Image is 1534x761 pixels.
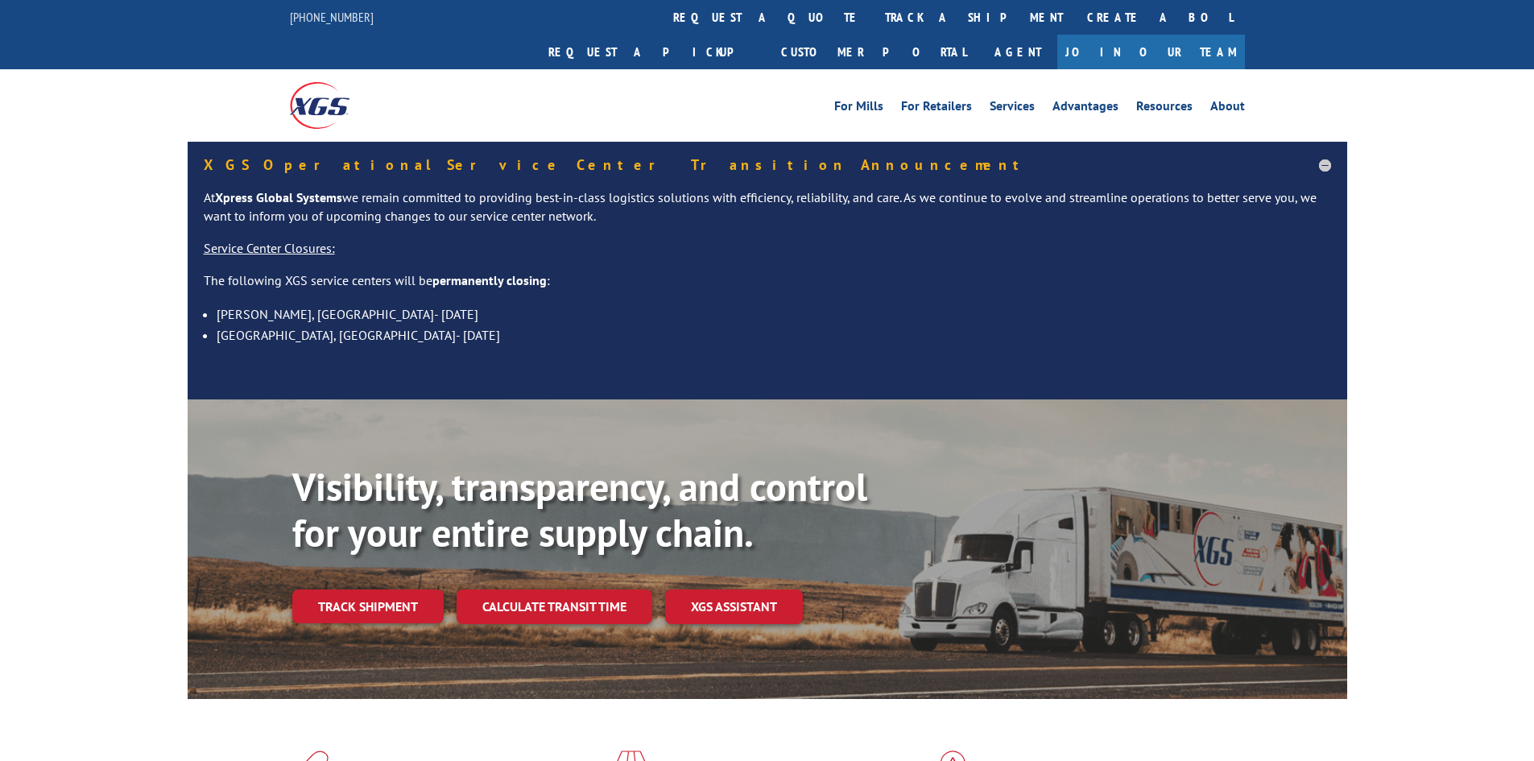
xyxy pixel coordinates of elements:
a: Customer Portal [769,35,978,69]
a: Calculate transit time [457,589,652,624]
a: [PHONE_NUMBER] [290,9,374,25]
a: Advantages [1052,100,1118,118]
a: Join Our Team [1057,35,1245,69]
h5: XGS Operational Service Center Transition Announcement [204,158,1331,172]
a: About [1210,100,1245,118]
a: For Mills [834,100,883,118]
a: Agent [978,35,1057,69]
li: [GEOGRAPHIC_DATA], [GEOGRAPHIC_DATA]- [DATE] [217,325,1331,345]
u: Service Center Closures: [204,240,335,256]
p: The following XGS service centers will be : [204,271,1331,304]
strong: Xpress Global Systems [215,189,342,205]
a: Track shipment [292,589,444,623]
a: For Retailers [901,100,972,118]
strong: permanently closing [432,272,547,288]
a: Request a pickup [536,35,769,69]
a: Services [990,100,1035,118]
a: Resources [1136,100,1193,118]
li: [PERSON_NAME], [GEOGRAPHIC_DATA]- [DATE] [217,304,1331,325]
p: At we remain committed to providing best-in-class logistics solutions with efficiency, reliabilit... [204,188,1331,240]
a: XGS ASSISTANT [665,589,803,624]
b: Visibility, transparency, and control for your entire supply chain. [292,461,867,558]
